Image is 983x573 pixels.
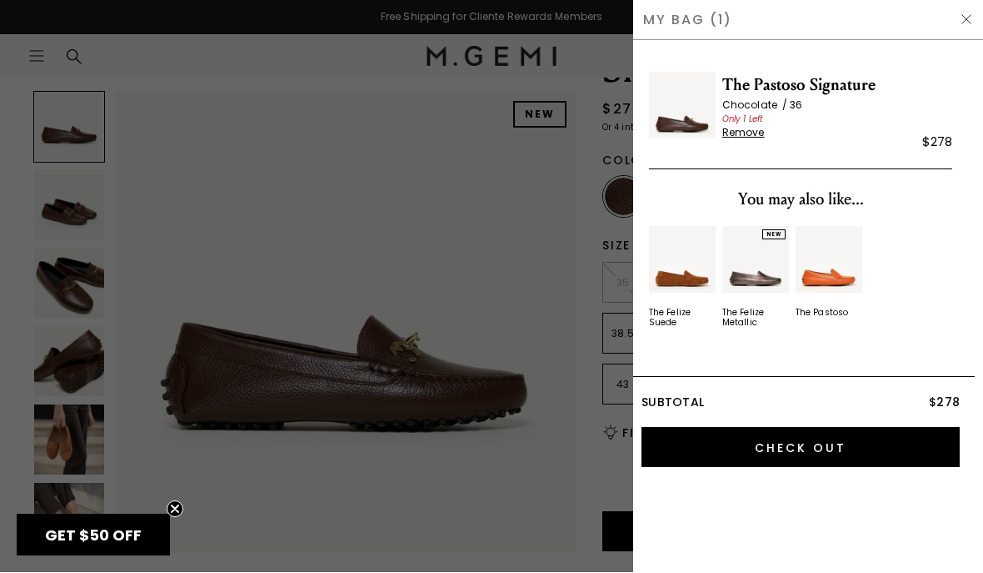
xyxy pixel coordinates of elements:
[722,227,789,329] div: 2 / 3
[922,133,952,153] div: $278
[649,227,716,294] img: v_11814_01_Main_New_TheFelize_Saddle_Suede_290x387_crop_center.jpg
[796,227,862,319] a: The Pastoso
[722,113,763,126] span: Only 1 Left
[722,227,789,294] img: 7385131909179_01_Main_New_TheFelize_Cocoa_MetallicLeather_290x387_crop_center.jpg
[790,98,802,113] span: 36
[722,98,790,113] span: Chocolate
[649,187,952,214] div: You may also like...
[722,309,789,329] div: The Felize Metallic
[722,127,765,140] span: Remove
[796,309,848,319] div: The Pastoso
[762,230,786,240] div: NEW
[722,73,952,99] span: The Pastoso Signature
[649,309,716,329] div: The Felize Suede
[641,395,704,411] span: Subtotal
[929,395,960,411] span: $278
[641,428,960,468] input: Check Out
[649,73,716,139] img: The Pastoso Signature
[167,501,183,518] button: Close teaser
[796,227,862,294] img: v_12031_01_Main_New_ThePastoso_Orangina_Leather_290x387_crop_center.jpg
[960,13,973,27] img: Hide Drawer
[722,227,789,329] a: NEWThe Felize Metallic
[17,515,170,556] div: GET $50 OFFClose teaser
[649,227,716,329] a: The Felize Suede
[45,525,142,546] span: GET $50 OFF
